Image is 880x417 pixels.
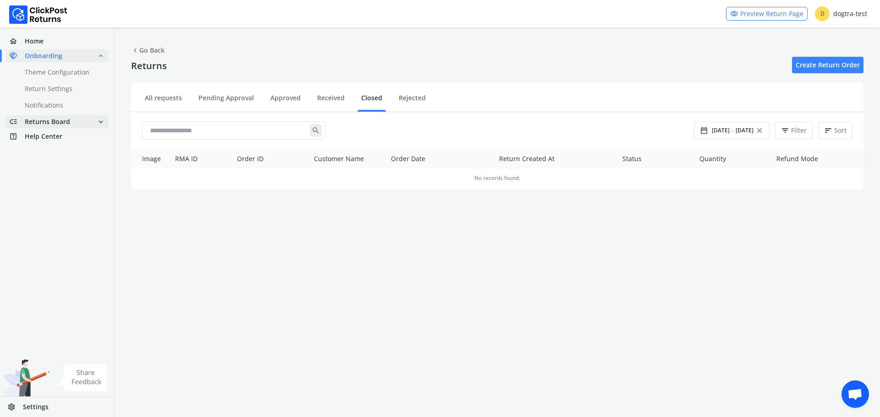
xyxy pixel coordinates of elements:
span: Home [25,37,44,46]
a: visibilityPreview Return Page [726,7,808,21]
a: Pending Approval [195,93,258,109]
div: dogtra-test [815,6,867,21]
span: filter_list [781,124,789,137]
a: Create Return Order [792,57,863,73]
th: Status [617,149,694,169]
span: - [731,126,734,135]
span: settings [7,401,23,413]
span: [DATE] [736,127,753,134]
span: date_range [700,124,708,137]
div: Open chat [841,380,869,408]
th: Order ID [231,149,308,169]
a: Approved [267,93,304,109]
span: home [9,35,25,48]
td: No records found. [131,169,863,185]
span: Help Center [25,132,62,141]
span: handshake [9,49,25,62]
span: expand_more [97,115,105,128]
th: Customer Name [308,149,385,169]
span: D [815,6,830,21]
th: Order Date [385,149,494,169]
span: search [310,124,322,137]
span: [DATE] [712,127,730,134]
span: Filter [791,126,807,135]
span: help_center [9,130,25,143]
a: Rejected [395,93,429,109]
img: Logo [9,5,67,24]
a: Theme Configuration [5,66,120,79]
a: Notifications [5,99,120,112]
a: help_centerHelp Center [5,130,109,143]
span: chevron_left [131,44,139,57]
span: Settings [23,402,49,412]
img: share feedback [57,364,107,391]
th: Image [131,149,170,169]
span: expand_less [97,49,105,62]
span: low_priority [9,115,25,128]
span: sort [824,124,832,137]
span: Go Back [131,44,165,57]
span: close [755,124,764,137]
th: RMA ID [170,149,231,169]
a: All requests [141,93,186,109]
h4: Returns [131,60,167,71]
a: Return Settings [5,82,120,95]
button: sortSort [818,122,852,139]
span: Returns Board [25,117,70,126]
span: visibility [730,7,738,20]
th: Quantity [694,149,771,169]
span: Onboarding [25,51,62,60]
a: Closed [357,93,386,109]
a: Received [313,93,348,109]
th: Return Created At [494,149,617,169]
th: Refund Mode [771,149,863,169]
a: homeHome [5,35,109,48]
